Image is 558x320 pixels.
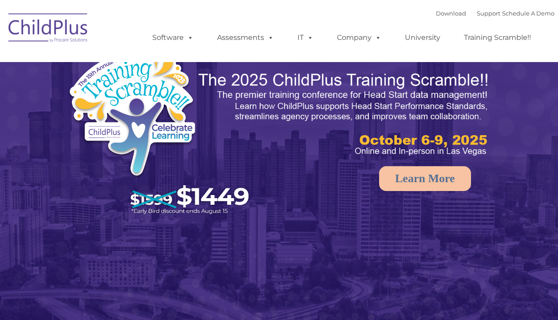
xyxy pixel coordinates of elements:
[328,29,390,47] a: Company
[208,29,283,47] a: Assessments
[4,7,93,51] img: ChildPlus by Procare Solutions
[455,29,540,47] a: Training Scramble!!
[379,166,471,191] a: Learn More
[289,29,322,47] a: IT
[502,10,554,17] a: Schedule A Demo
[477,10,500,17] a: Support
[396,29,449,47] a: University
[436,10,554,17] font: |
[436,10,466,17] a: Download
[143,29,202,47] a: Software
